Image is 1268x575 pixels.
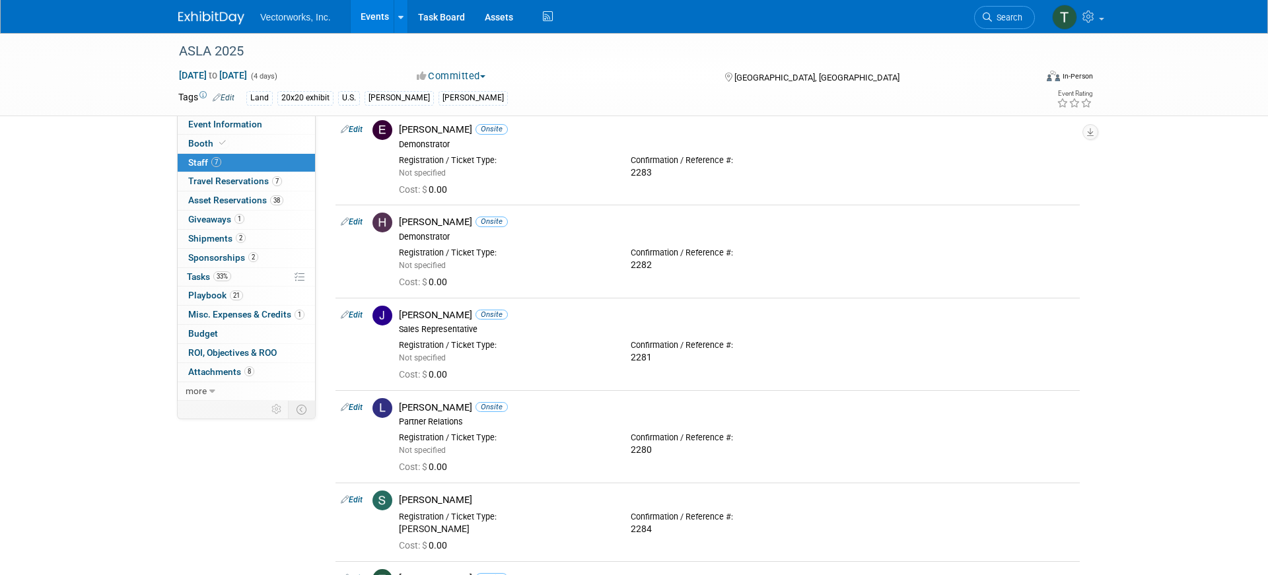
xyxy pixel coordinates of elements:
[475,402,508,412] span: Onsite
[399,216,1074,228] div: [PERSON_NAME]
[178,325,315,343] a: Budget
[188,328,218,339] span: Budget
[399,512,611,522] div: Registration / Ticket Type:
[631,432,843,443] div: Confirmation / Reference #:
[1052,5,1077,30] img: Tyler French
[178,211,315,229] a: Giveaways1
[178,135,315,153] a: Booth
[178,69,248,81] span: [DATE] [DATE]
[631,259,843,271] div: 2282
[475,217,508,226] span: Onsite
[631,524,843,535] div: 2284
[178,172,315,191] a: Travel Reservations7
[1062,71,1093,81] div: In-Person
[295,310,304,320] span: 1
[213,271,231,281] span: 33%
[187,271,231,282] span: Tasks
[178,230,315,248] a: Shipments2
[372,398,392,418] img: L.jpg
[399,432,611,443] div: Registration / Ticket Type:
[399,248,611,258] div: Registration / Ticket Type:
[186,386,207,396] span: more
[341,125,363,134] a: Edit
[174,40,1015,63] div: ASLA 2025
[188,138,229,149] span: Booth
[1047,71,1060,81] img: Format-Inperson.png
[211,157,221,167] span: 7
[178,116,315,134] a: Event Information
[399,369,429,380] span: Cost: $
[188,366,254,377] span: Attachments
[372,306,392,325] img: J.jpg
[372,213,392,232] img: H.jpg
[260,12,331,22] span: Vectorworks, Inc.
[372,120,392,140] img: E.jpg
[475,124,508,134] span: Onsite
[213,93,234,102] a: Edit
[207,70,219,81] span: to
[631,340,843,351] div: Confirmation / Reference #:
[178,306,315,324] a: Misc. Expenses & Credits1
[399,168,446,178] span: Not specified
[412,69,491,83] button: Committed
[399,324,1074,335] div: Sales Representative
[631,444,843,456] div: 2280
[399,401,1074,414] div: [PERSON_NAME]
[341,310,363,320] a: Edit
[974,6,1035,29] a: Search
[178,268,315,287] a: Tasks33%
[188,347,277,358] span: ROI, Objectives & ROO
[250,72,277,81] span: (4 days)
[399,340,611,351] div: Registration / Ticket Type:
[399,461,429,472] span: Cost: $
[244,366,254,376] span: 8
[341,217,363,226] a: Edit
[399,232,1074,242] div: Demonstrator
[399,446,446,455] span: Not specified
[399,494,1074,506] div: [PERSON_NAME]
[399,277,452,287] span: 0.00
[399,123,1074,136] div: [PERSON_NAME]
[399,309,1074,321] div: [PERSON_NAME]
[631,167,843,179] div: 2283
[248,252,258,262] span: 2
[399,353,446,362] span: Not specified
[246,91,273,105] div: Land
[178,363,315,382] a: Attachments8
[365,91,434,105] div: [PERSON_NAME]
[341,403,363,412] a: Edit
[631,155,843,166] div: Confirmation / Reference #:
[631,512,843,522] div: Confirmation / Reference #:
[178,287,315,305] a: Playbook21
[265,401,289,418] td: Personalize Event Tab Strip
[188,309,304,320] span: Misc. Expenses & Credits
[188,157,221,168] span: Staff
[178,11,244,24] img: ExhibitDay
[178,154,315,172] a: Staff7
[631,248,843,258] div: Confirmation / Reference #:
[178,344,315,362] a: ROI, Objectives & ROO
[399,155,611,166] div: Registration / Ticket Type:
[399,540,429,551] span: Cost: $
[188,119,262,129] span: Event Information
[234,214,244,224] span: 1
[399,417,1074,427] div: Partner Relations
[439,91,508,105] div: [PERSON_NAME]
[277,91,334,105] div: 20x20 exhibit
[734,73,899,83] span: [GEOGRAPHIC_DATA], [GEOGRAPHIC_DATA]
[219,139,226,147] i: Booth reservation complete
[631,352,843,364] div: 2281
[399,524,611,535] div: [PERSON_NAME]
[399,277,429,287] span: Cost: $
[992,13,1022,22] span: Search
[188,233,246,244] span: Shipments
[399,461,452,472] span: 0.00
[399,184,429,195] span: Cost: $
[178,90,234,106] td: Tags
[341,495,363,504] a: Edit
[399,184,452,195] span: 0.00
[188,176,282,186] span: Travel Reservations
[270,195,283,205] span: 38
[178,249,315,267] a: Sponsorships2
[188,252,258,263] span: Sponsorships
